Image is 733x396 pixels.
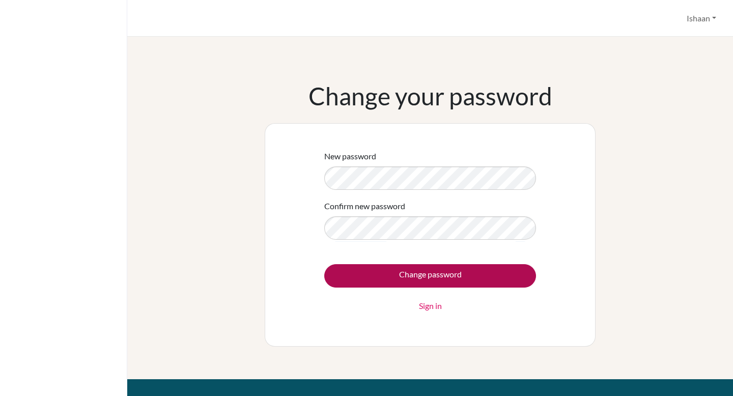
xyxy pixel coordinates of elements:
h1: Change your password [308,81,552,111]
label: Confirm new password [324,200,405,212]
label: New password [324,150,376,162]
a: Sign in [419,300,442,312]
button: Ishaan [682,9,721,28]
input: Change password [324,264,536,288]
